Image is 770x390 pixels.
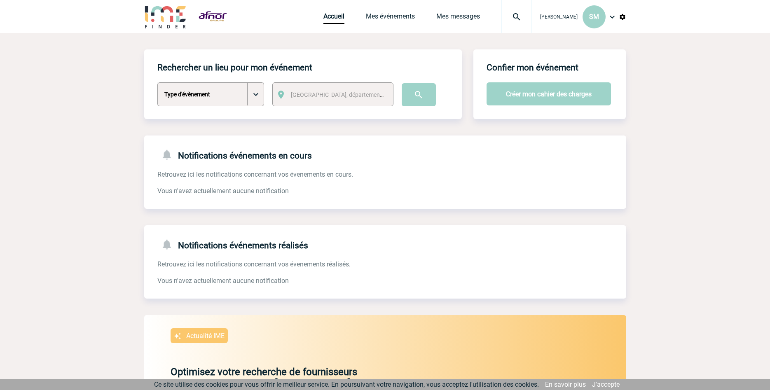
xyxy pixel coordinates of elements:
[540,14,578,20] span: [PERSON_NAME]
[366,12,415,24] a: Mes événements
[186,332,225,340] p: Actualité IME
[157,63,312,72] h4: Rechercher un lieu pour mon événement
[154,381,539,388] span: Ce site utilise des cookies pour vous offrir le meilleur service. En poursuivant votre navigation...
[157,170,353,178] span: Retrouvez ici les notifications concernant vos évenements en cours.
[157,277,289,285] span: Vous n'avez actuellement aucune notification
[291,91,405,98] span: [GEOGRAPHIC_DATA], département, région...
[323,12,344,24] a: Accueil
[592,381,620,388] a: J'accepte
[402,83,436,106] input: Submit
[157,260,351,268] span: Retrouvez ici les notifications concernant vos évenements réalisés.
[487,63,578,72] h4: Confier mon événement
[157,187,289,195] span: Vous n'avez actuellement aucune notification
[144,366,418,389] p: Optimisez votre recherche de fournisseurs responsables avec IME [PERSON_NAME]
[436,12,480,24] a: Mes messages
[589,13,599,21] span: SM
[144,5,187,28] img: IME-Finder
[161,238,178,250] img: notifications-24-px-g.png
[487,82,611,105] button: Créer mon cahier des charges
[157,149,312,161] h4: Notifications événements en cours
[545,381,586,388] a: En savoir plus
[157,238,308,250] h4: Notifications événements réalisés
[161,149,178,161] img: notifications-24-px-g.png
